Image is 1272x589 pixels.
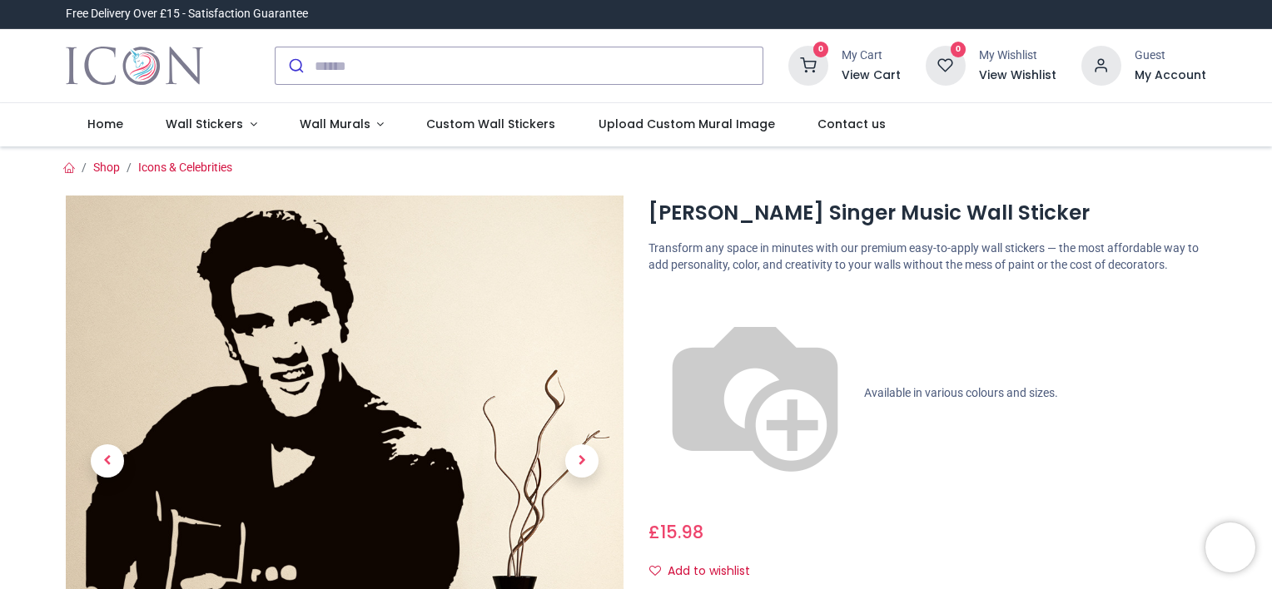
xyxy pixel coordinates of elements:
[649,565,661,577] i: Add to wishlist
[926,58,966,72] a: 0
[648,287,862,500] img: color-wheel.png
[138,161,232,174] a: Icons & Celebrities
[599,116,775,132] span: Upload Custom Mural Image
[857,6,1206,22] iframe: Customer reviews powered by Trustpilot
[144,103,278,146] a: Wall Stickers
[565,444,599,478] span: Next
[648,557,764,586] button: Add to wishlistAdd to wishlist
[66,42,203,89] a: Logo of Icon Wall Stickers
[91,444,124,478] span: Previous
[300,116,370,132] span: Wall Murals
[817,116,886,132] span: Contact us
[648,520,703,544] span: £
[979,67,1056,84] a: View Wishlist
[979,47,1056,64] div: My Wishlist
[66,42,203,89] img: Icon Wall Stickers
[660,520,703,544] span: 15.98
[648,199,1206,227] h1: [PERSON_NAME] Singer Music Wall Sticker
[842,67,901,84] a: View Cart
[842,47,901,64] div: My Cart
[278,103,405,146] a: Wall Murals
[166,116,243,132] span: Wall Stickers
[1135,47,1206,64] div: Guest
[1135,67,1206,84] a: My Account
[648,240,1206,273] p: Transform any space in minutes with our premium easy-to-apply wall stickers — the most affordable...
[66,6,308,22] div: Free Delivery Over £15 - Satisfaction Guarantee
[951,42,966,57] sup: 0
[276,47,315,84] button: Submit
[1205,522,1255,572] iframe: Brevo live chat
[87,116,123,132] span: Home
[426,116,555,132] span: Custom Wall Stickers
[864,385,1058,398] span: Available in various colours and sizes.
[788,58,828,72] a: 0
[93,161,120,174] a: Shop
[813,42,829,57] sup: 0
